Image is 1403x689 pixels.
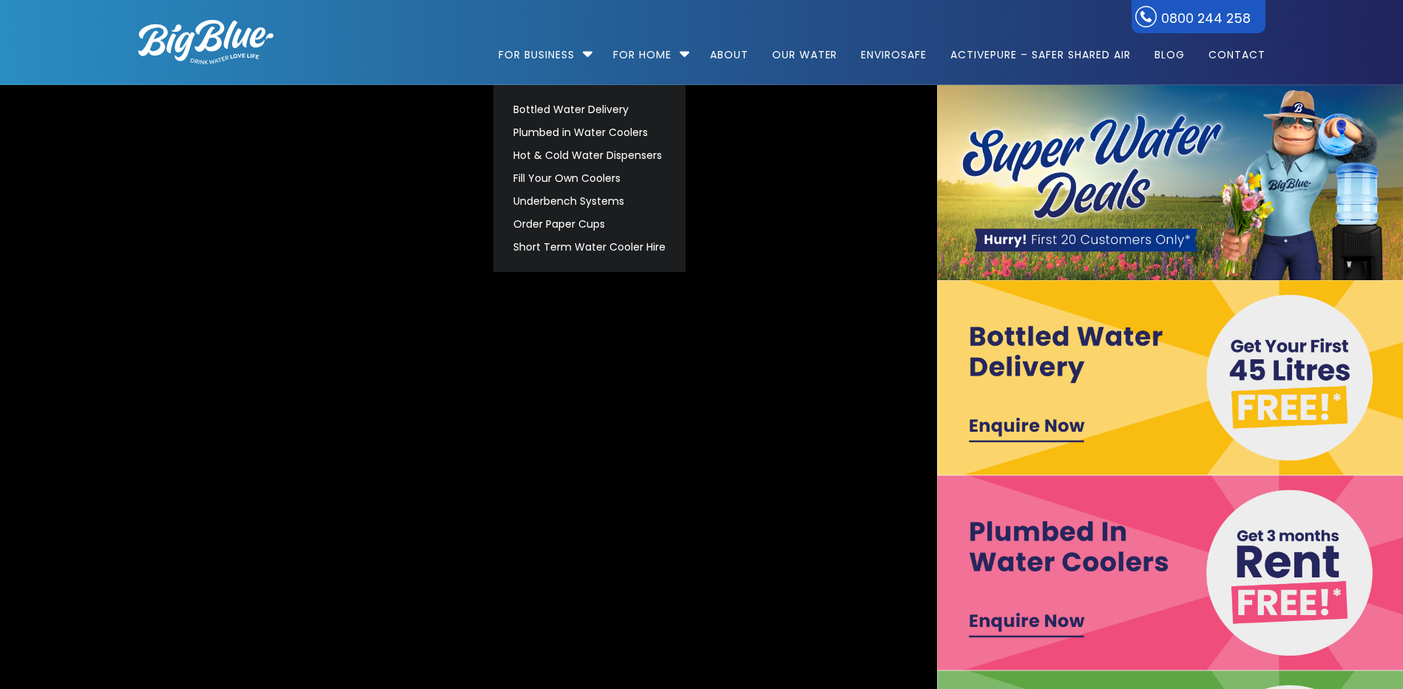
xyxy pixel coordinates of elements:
[507,190,672,213] a: Underbench Systems
[507,121,672,144] a: Plumbed in Water Coolers
[507,144,672,167] a: Hot & Cold Water Dispensers
[507,236,672,259] a: Short Term Water Cooler Hire
[507,98,672,121] a: Bottled Water Delivery
[507,167,672,190] a: Fill Your Own Coolers
[138,20,274,64] img: logo
[507,213,672,236] a: Order Paper Cups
